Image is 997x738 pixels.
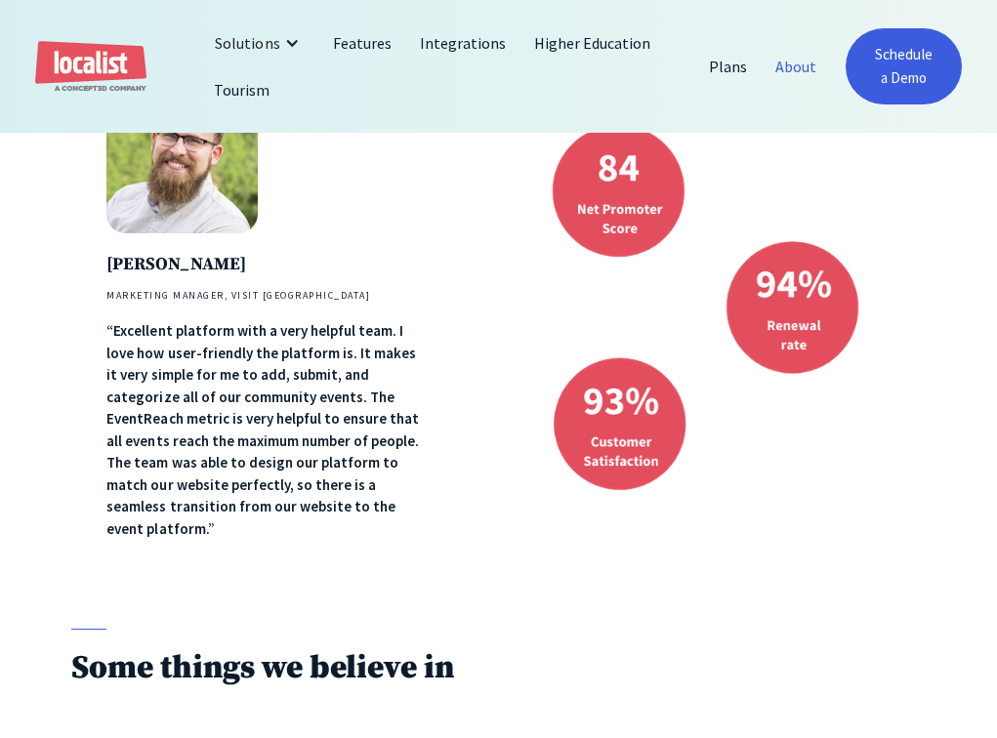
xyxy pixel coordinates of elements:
img: Net Promoter Score: 84 | Renewal rate: 94% | Customer satisfaction: 93% [501,118,890,503]
a: Schedule a Demo [846,28,961,104]
h4: Marketing Manager, Visit [GEOGRAPHIC_DATA] [106,288,427,303]
h1: Some things we believe in [71,648,463,688]
div: Solutions [215,31,279,55]
a: Tourism [200,66,284,113]
div: Solutions [200,20,318,66]
div: “Excellent platform with a very helpful team. I love how user-friendly the platform is. It makes ... [106,320,427,540]
a: home [35,41,146,93]
a: Integrations [406,20,520,66]
a: About [762,43,831,90]
strong: [PERSON_NAME] [106,253,245,275]
a: Higher Education [520,20,665,66]
img: Customer headshot [106,82,258,233]
a: Features [319,20,406,66]
a: Plans [695,43,762,90]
